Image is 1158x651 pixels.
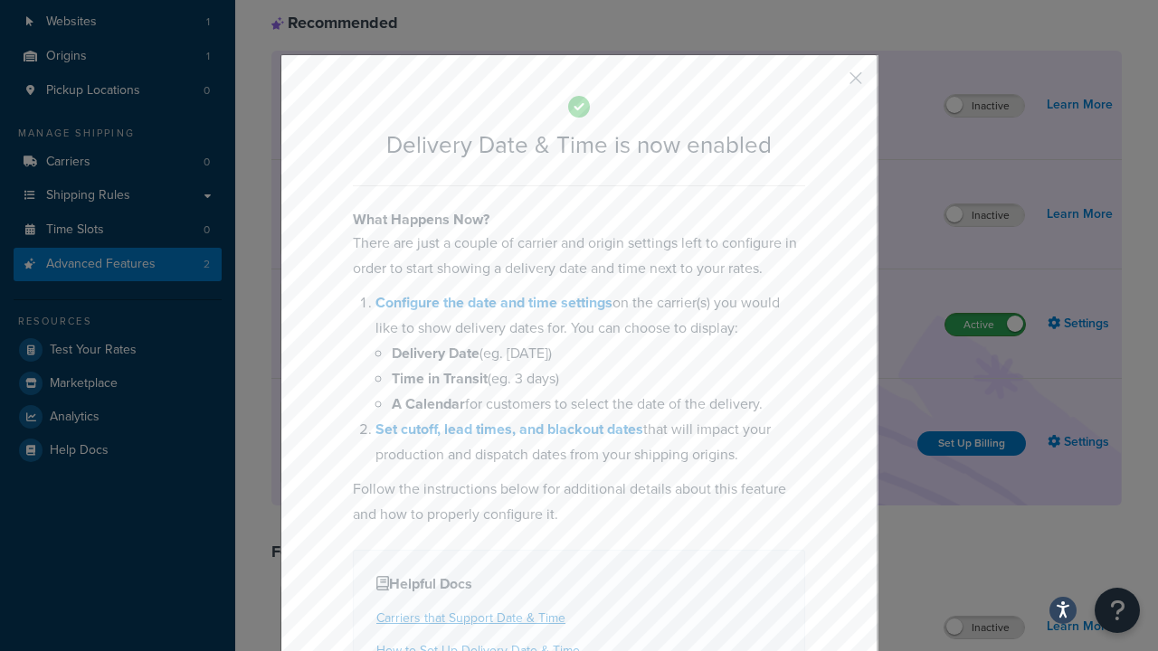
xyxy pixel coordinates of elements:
b: Delivery Date [392,343,479,363]
h2: Delivery Date & Time is now enabled [353,132,805,158]
h4: Helpful Docs [376,573,782,595]
li: that will impact your production and dispatch dates from your shipping origins. [375,417,805,467]
a: Set cutoff, lead times, and blackout dates [375,419,643,439]
h4: What Happens Now? [353,209,805,231]
p: Follow the instructions below for additional details about this feature and how to properly confi... [353,476,805,527]
p: There are just a couple of carrier and origin settings left to configure in order to start showin... [353,231,805,281]
li: (eg. [DATE]) [392,341,805,366]
a: Configure the date and time settings [375,292,612,313]
li: (eg. 3 days) [392,366,805,392]
b: Time in Transit [392,368,488,389]
b: A Calendar [392,393,465,414]
li: for customers to select the date of the delivery. [392,392,805,417]
li: on the carrier(s) you would like to show delivery dates for. You can choose to display: [375,290,805,417]
a: Carriers that Support Date & Time [376,609,565,627]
